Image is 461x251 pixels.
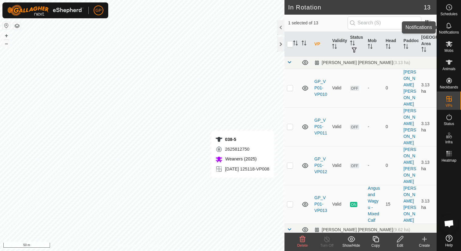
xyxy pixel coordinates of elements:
a: GP_VP01-VP011 [314,118,327,135]
th: Head [383,32,401,57]
span: Animals [442,67,456,71]
td: 0 [383,146,401,185]
div: 2625812750 [215,145,269,153]
a: [PERSON_NAME] [PERSON_NAME] [403,147,416,184]
th: Status [348,32,365,57]
a: Help [437,232,461,249]
p-sorticon: Activate to sort [386,45,391,50]
td: 15 [383,185,401,224]
span: (3.13 ha) [393,60,410,65]
p-sorticon: Activate to sort [403,45,408,50]
div: [PERSON_NAME] [PERSON_NAME] [314,227,410,232]
td: 3.13 ha [419,107,437,146]
span: (9.62 ha) [393,227,410,232]
div: Edit [388,243,412,248]
span: VPs [445,104,452,107]
th: [GEOGRAPHIC_DATA] Area [419,32,437,57]
a: [PERSON_NAME] [PERSON_NAME] [403,70,416,106]
th: VP [312,32,330,57]
span: 13 [424,3,431,12]
p-sorticon: Activate to sort [368,45,373,50]
p-sorticon: Activate to sort [302,41,306,46]
td: Valid [330,146,347,185]
td: 0 [383,107,401,146]
input: Search (S) [348,16,421,29]
div: Open chat [440,214,458,233]
span: ON [350,202,357,207]
span: OFF [350,124,359,130]
div: Show/Hide [339,243,363,248]
div: - [368,85,381,91]
div: Turn Off [315,243,339,248]
img: Gallagher Logo [7,5,84,16]
th: Paddock [401,32,419,57]
a: Privacy Policy [118,243,141,249]
span: Weaners (2025) [224,156,257,161]
div: [PERSON_NAME] [PERSON_NAME] [314,60,410,65]
span: Status [444,122,454,126]
p-sorticon: Activate to sort [293,41,298,46]
button: + [3,32,10,39]
span: Notifications [439,30,459,34]
span: 1 selected of 13 [288,20,348,26]
span: Neckbands [440,85,458,89]
div: [DATE] 125118-VP008 [215,165,269,173]
div: - [368,162,381,169]
span: Help [445,243,453,247]
p-sorticon: Activate to sort [350,41,355,46]
td: Valid [330,185,347,224]
button: Reset Map [3,22,10,29]
span: Mobs [445,49,453,52]
h2: In Rotation [288,4,424,11]
button: Map Layers [13,22,21,30]
span: Schedules [440,12,457,16]
span: OFF [350,163,359,168]
div: Create [412,243,437,248]
p-sorticon: Activate to sort [421,48,426,53]
a: GP_VP01-VP013 [314,195,327,213]
th: Validity [330,32,347,57]
div: Copy [363,243,388,248]
td: 3.13 ha [419,69,437,107]
a: [PERSON_NAME] [PERSON_NAME] [403,186,416,223]
td: Valid [330,107,347,146]
th: Mob [365,32,383,57]
p-sorticon: Activate to sort [332,45,337,50]
span: GP [95,7,102,14]
span: Heatmap [441,159,456,162]
div: - [368,124,381,130]
a: GP_VP01-VP010 [314,79,327,97]
a: [PERSON_NAME] [PERSON_NAME] [403,108,416,145]
div: Angus and Wagyu - Mixed Calf [368,185,381,224]
a: GP_VP01-VP012 [314,156,327,174]
button: – [3,40,10,47]
td: 3.13 ha [419,185,437,224]
td: 0 [383,69,401,107]
a: Contact Us [148,243,166,249]
span: OFF [350,86,359,91]
td: 3.13 ha [419,146,437,185]
span: Infra [445,140,452,144]
td: Valid [330,69,347,107]
div: 038-5 [215,136,269,143]
span: Delete [297,243,308,248]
